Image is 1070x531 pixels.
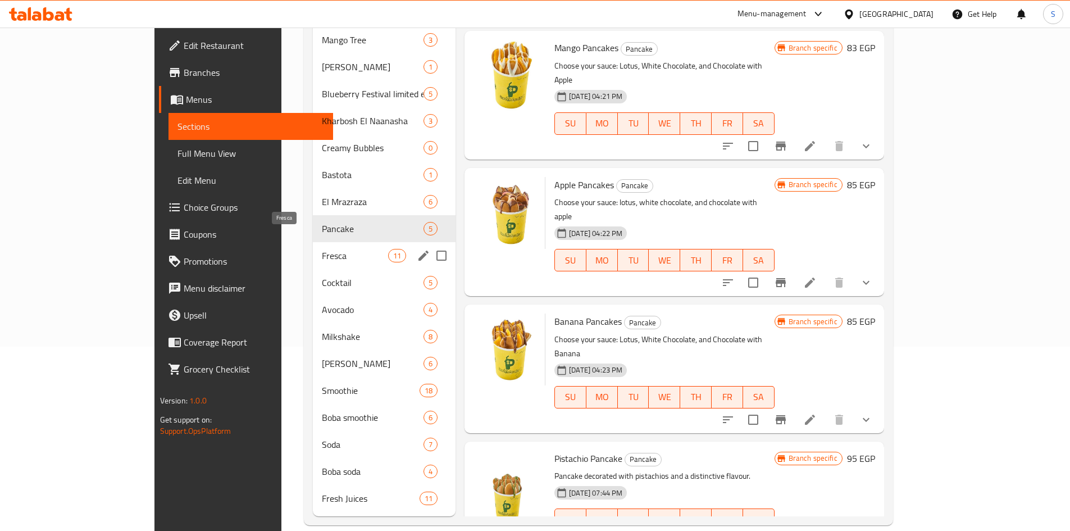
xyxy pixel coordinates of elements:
span: 0 [424,143,437,153]
span: Select to update [741,271,765,294]
span: TH [685,512,707,528]
div: Creamy Bubbles0 [313,134,456,161]
button: SA [743,386,775,409]
span: Soda [322,438,424,451]
span: Choice Groups [184,201,324,214]
span: Promotions [184,255,324,268]
span: SU [559,512,582,528]
h6: 85 EGP [847,314,875,329]
span: El Mrazraza [322,195,424,208]
div: Soda7 [313,431,456,458]
span: [PERSON_NAME] [322,357,424,370]
span: SA [748,512,770,528]
span: MO [591,115,613,131]
span: WE [653,389,676,405]
span: Mango Tree [322,33,424,47]
div: Boba milkshake [322,357,424,370]
span: 11 [420,493,437,504]
div: Menu-management [737,7,807,21]
span: Branch specific [784,179,842,190]
div: [PERSON_NAME]6 [313,350,456,377]
span: TU [622,512,645,528]
span: 3 [424,35,437,46]
span: 1.0.0 [190,393,207,408]
span: Avocado [322,303,424,316]
svg: Show Choices [859,139,873,153]
span: WE [653,115,676,131]
a: Edit menu item [803,139,817,153]
span: 5 [424,278,437,288]
span: Menu disclaimer [184,282,324,295]
span: TH [685,115,707,131]
span: Banana Pancakes [554,313,622,330]
a: Branches [159,59,333,86]
span: TU [622,389,645,405]
span: Smoothie [322,384,420,397]
span: Boba soda [322,465,424,478]
button: sort-choices [714,133,741,160]
p: Choose your sauce: lotus, white chocolate, and chocolate with apple [554,196,774,224]
span: FR [716,512,739,528]
span: Pancake [617,179,653,192]
span: TH [685,252,707,269]
h6: 85 EGP [847,177,875,193]
h6: 83 EGP [847,40,875,56]
a: Choice Groups [159,194,333,221]
div: Kharbosh El Naanasha3 [313,107,456,134]
a: Grocery Checklist [159,356,333,383]
button: MO [586,249,618,271]
div: items [424,330,438,343]
a: Promotions [159,248,333,275]
span: Grocery Checklist [184,362,324,376]
span: Kharbosh El Naanasha [322,114,424,128]
div: [GEOGRAPHIC_DATA] [859,8,934,20]
button: TH [680,112,712,135]
div: items [424,33,438,47]
span: 6 [424,358,437,369]
button: TU [618,112,649,135]
span: Pancake [322,222,424,235]
a: Sections [169,113,333,140]
span: 18 [420,385,437,396]
span: FR [716,252,739,269]
button: TU [618,249,649,271]
a: Coupons [159,221,333,248]
div: Fresh Juices [322,492,420,505]
span: WE [653,512,676,528]
span: 4 [424,305,437,315]
button: Branch-specific-item [767,406,794,433]
img: Pistachio Pancake [473,451,545,523]
span: Pancake [621,43,657,56]
a: Menus [159,86,333,113]
button: SU [554,249,586,271]
a: Edit menu item [803,276,817,289]
span: Select to update [741,134,765,158]
span: Coupons [184,228,324,241]
span: Branch specific [784,43,842,53]
span: Version: [160,393,188,408]
span: [DATE] 04:22 PM [564,228,627,239]
span: 7 [424,439,437,450]
span: SA [748,252,770,269]
div: items [388,249,406,262]
span: SA [748,389,770,405]
p: Choose your sauce: Lotus, White Chocolate, and Chocolate with Apple [554,59,774,87]
button: FR [712,386,743,409]
span: Pistachio Pancake [554,450,622,467]
span: SU [559,115,582,131]
div: Pancake [621,42,658,56]
span: 1 [424,62,437,72]
span: TH [685,389,707,405]
button: sort-choices [714,406,741,433]
div: Boba smoothie [322,411,424,424]
button: SA [743,509,775,531]
button: show more [853,269,880,296]
button: WE [649,386,680,409]
button: edit [415,247,432,264]
img: Mango Pancakes [473,40,545,112]
span: Menus [186,93,324,106]
div: items [424,303,438,316]
span: Milkshake [322,330,424,343]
